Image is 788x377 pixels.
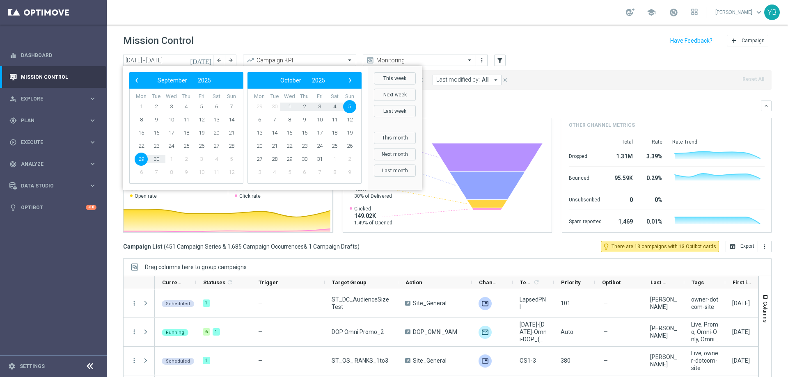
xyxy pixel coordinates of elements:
[150,126,163,139] span: 16
[198,77,211,84] span: 2025
[650,296,677,311] div: Nick Russo
[729,243,736,250] i: open_in_browser
[189,55,213,67] button: [DATE]
[131,328,138,336] button: more_vert
[313,139,326,153] span: 24
[123,243,360,250] h3: Campaign List
[413,357,447,364] span: Site_General
[283,153,296,166] span: 29
[135,193,157,199] span: Open rate
[650,353,677,368] div: John Bruzzese
[268,166,281,179] span: 4
[727,35,768,46] button: add Campaign
[643,171,662,184] div: 0.29%
[275,75,307,86] button: October
[282,93,297,100] th: weekday
[190,57,212,64] i: [DATE]
[225,113,238,126] span: 14
[761,101,772,111] button: keyboard_arrow_down
[123,35,194,47] h1: Mission Control
[195,100,208,113] span: 5
[225,153,238,166] span: 5
[165,153,178,166] span: 1
[150,139,163,153] span: 23
[259,279,278,286] span: Trigger
[9,117,97,124] button: gps_fixed Plan keyboard_arrow_right
[268,100,281,113] span: 30
[21,118,89,123] span: Plan
[354,206,392,212] span: Clicked
[253,113,266,126] span: 6
[492,76,499,84] i: arrow_drop_down
[298,113,311,126] span: 9
[149,93,164,100] th: weekday
[203,328,210,336] div: 6
[758,241,772,252] button: more_vert
[243,55,356,66] ng-select: Campaign KPI
[494,55,506,66] button: filter_alt
[21,183,89,188] span: Data Studio
[9,74,97,80] div: Mission Control
[225,126,238,139] span: 21
[180,139,193,153] span: 25
[405,329,410,334] span: A
[479,57,485,64] i: more_vert
[692,279,704,286] span: Tags
[21,140,89,145] span: Execute
[283,139,296,153] span: 22
[9,44,96,66] div: Dashboard
[672,139,765,145] div: Rate Trend
[603,299,608,307] span: —
[643,149,662,162] div: 3.39%
[9,139,97,146] div: play_circle_outline Execute keyboard_arrow_right
[603,328,608,336] span: —
[9,96,97,102] button: person_search Explore keyboard_arrow_right
[192,75,216,86] button: 2025
[9,95,89,103] div: Explore
[21,162,89,167] span: Analyze
[612,192,633,206] div: 0
[304,243,307,250] span: &
[158,77,187,84] span: September
[298,153,311,166] span: 30
[9,117,17,124] i: gps_fixed
[239,193,261,199] span: Click rate
[742,38,765,43] span: Campaign
[354,193,392,199] span: 30% of Delivered
[763,103,769,109] i: keyboard_arrow_down
[253,166,266,179] span: 3
[9,52,97,59] div: equalizer Dashboard
[9,196,96,218] div: Optibot
[332,296,391,311] span: ST_DC_AudienceSizeTest
[135,139,148,153] span: 22
[354,219,392,226] span: 1.49% of Opened
[225,139,238,153] span: 28
[342,93,357,100] th: weekday
[298,139,311,153] span: 23
[166,301,190,306] span: Scheduled
[561,279,581,286] span: Priority
[726,243,772,249] multiple-options-button: Export to CSV
[150,166,163,179] span: 7
[733,279,752,286] span: First in Range
[195,113,208,126] span: 12
[210,113,223,126] span: 13
[502,77,508,83] i: close
[328,139,341,153] span: 25
[313,153,326,166] span: 31
[216,57,222,63] i: arrow_back
[20,364,45,369] a: Settings
[225,278,233,287] span: Calculate column
[203,279,225,286] span: Statuses
[413,299,447,307] span: Site_General
[343,113,356,126] span: 12
[670,38,712,43] input: Have Feedback?
[312,93,327,100] th: weekday
[135,166,148,179] span: 6
[479,297,492,310] img: Adobe SFTP Prod
[436,76,480,83] span: Last modified by:
[213,328,220,336] div: 1
[9,161,97,167] div: track_changes Analyze keyboard_arrow_right
[343,100,356,113] span: 5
